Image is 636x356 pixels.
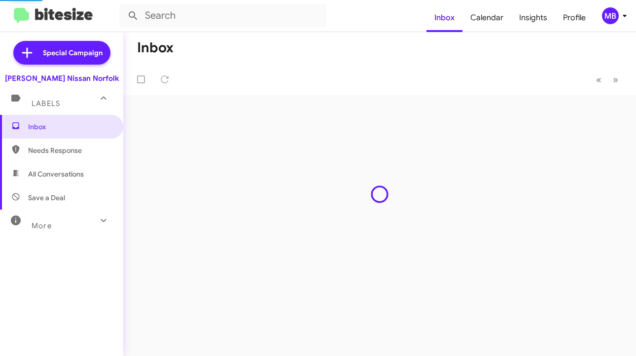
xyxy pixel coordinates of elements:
[28,122,112,132] span: Inbox
[462,3,511,32] a: Calendar
[590,70,607,90] button: Previous
[602,7,619,24] div: MB
[13,41,110,65] a: Special Campaign
[32,221,52,230] span: More
[43,48,103,58] span: Special Campaign
[555,3,594,32] a: Profile
[613,73,618,86] span: »
[28,145,112,155] span: Needs Response
[607,70,624,90] button: Next
[137,40,174,56] h1: Inbox
[426,3,462,32] a: Inbox
[28,169,84,179] span: All Conversations
[591,70,624,90] nav: Page navigation example
[32,99,60,108] span: Labels
[596,73,601,86] span: «
[28,193,65,203] span: Save a Deal
[511,3,555,32] a: Insights
[119,4,326,28] input: Search
[594,7,625,24] button: MB
[5,73,119,83] div: [PERSON_NAME] Nissan Norfolk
